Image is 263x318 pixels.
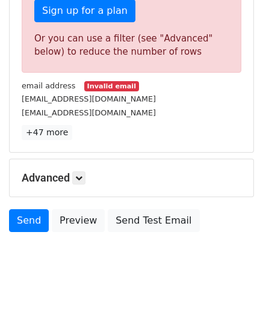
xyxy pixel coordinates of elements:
[52,209,105,232] a: Preview
[22,171,241,185] h5: Advanced
[84,81,138,91] small: Invalid email
[203,260,263,318] iframe: Chat Widget
[22,108,156,117] small: [EMAIL_ADDRESS][DOMAIN_NAME]
[34,32,229,59] div: Or you can use a filter (see "Advanced" below) to reduce the number of rows
[9,209,49,232] a: Send
[22,94,156,103] small: [EMAIL_ADDRESS][DOMAIN_NAME]
[22,81,75,90] small: email address
[22,125,72,140] a: +47 more
[108,209,199,232] a: Send Test Email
